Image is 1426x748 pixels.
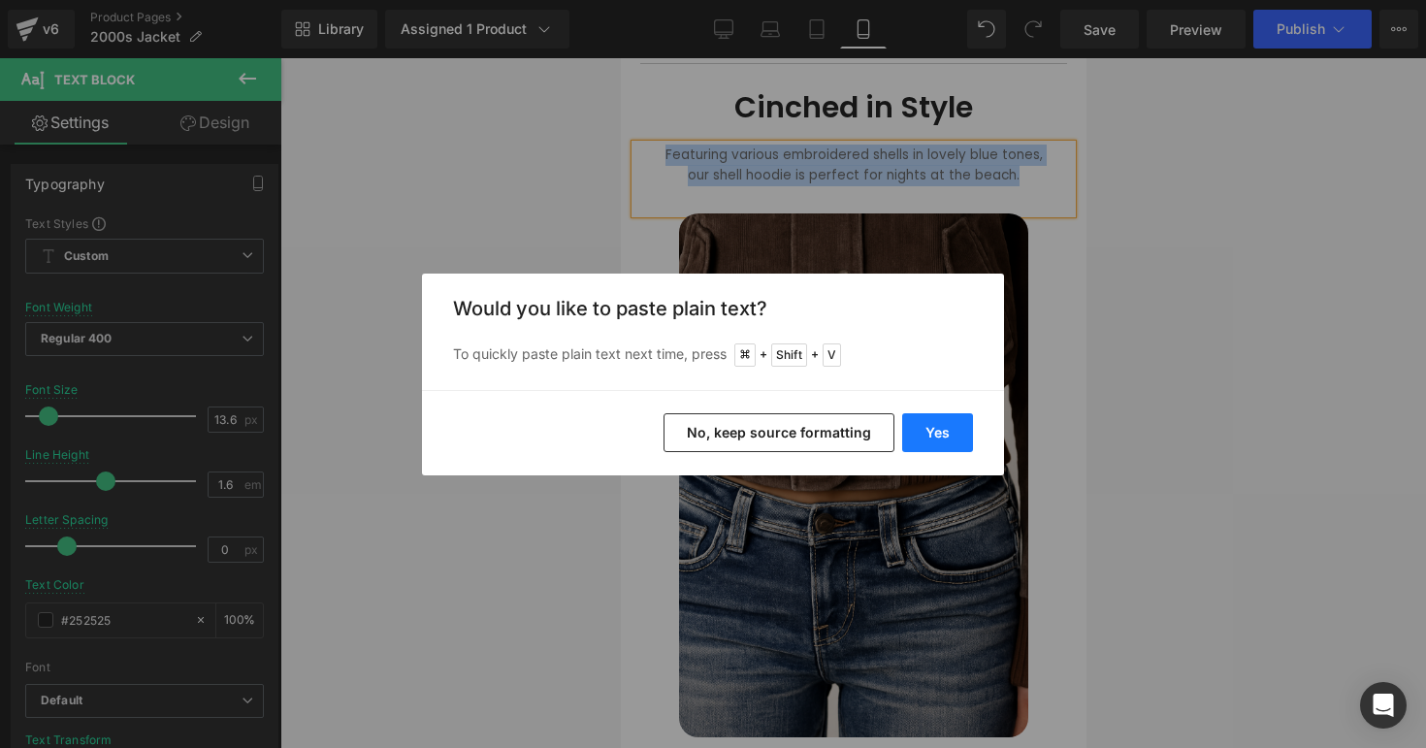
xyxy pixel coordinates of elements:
[664,413,894,452] button: No, keep source formatting
[34,32,432,67] h1: Cinched in Style
[453,297,973,320] h3: Would you like to paste plain text?
[1360,682,1407,729] div: Open Intercom Messenger
[902,413,973,452] button: Yes
[811,345,819,365] span: +
[823,343,841,367] span: V
[771,343,807,367] span: Shift
[760,345,767,365] span: +
[453,343,973,367] p: To quickly paste plain text next time, press
[45,87,422,127] font: Featuring various embroidered shells in lovely blue tones, our shell hoodie is perfect for nights...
